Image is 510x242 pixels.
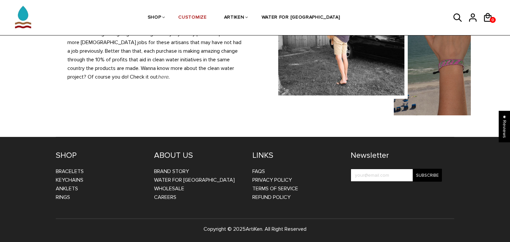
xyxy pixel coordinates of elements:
a: FAQs [252,168,265,175]
a: Privacy Policy [252,177,292,183]
a: CUSTOMIZE [178,0,207,35]
em: . [168,74,170,80]
a: CAREERS [154,194,176,201]
h4: SHOP [56,151,144,160]
h4: LINKS [252,151,341,160]
a: BRAND STORY [154,168,189,175]
a: Rings [56,194,70,201]
a: ARTIKEN [224,0,244,35]
div: Click to open Judge.me floating reviews tab [499,111,510,142]
h4: ABOUT US [154,151,242,160]
a: Terms of Service [252,185,298,192]
input: Subscribe [413,169,442,182]
p: Copyright © 2025 . All Right Reserved [56,225,454,233]
a: WATER FOR [GEOGRAPHIC_DATA] [154,177,235,183]
a: Bracelets [56,168,84,175]
a: WHOLESALE [154,185,184,192]
a: SHOP [148,0,161,35]
input: your@email.com [351,169,442,182]
a: ArtiKen [246,226,262,232]
a: Anklets [56,185,78,192]
a: 0 [490,17,496,23]
span: 0 [490,16,496,24]
h4: Newsletter [351,151,442,160]
p: On [DATE], after a ton of similar interest, [PERSON_NAME] launched [DOMAIN_NAME] to bring the sam... [67,4,243,81]
a: here [158,74,168,80]
a: Refund Policy [252,194,291,201]
a: WATER FOR [GEOGRAPHIC_DATA] [262,0,340,35]
a: Keychains [56,177,83,183]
